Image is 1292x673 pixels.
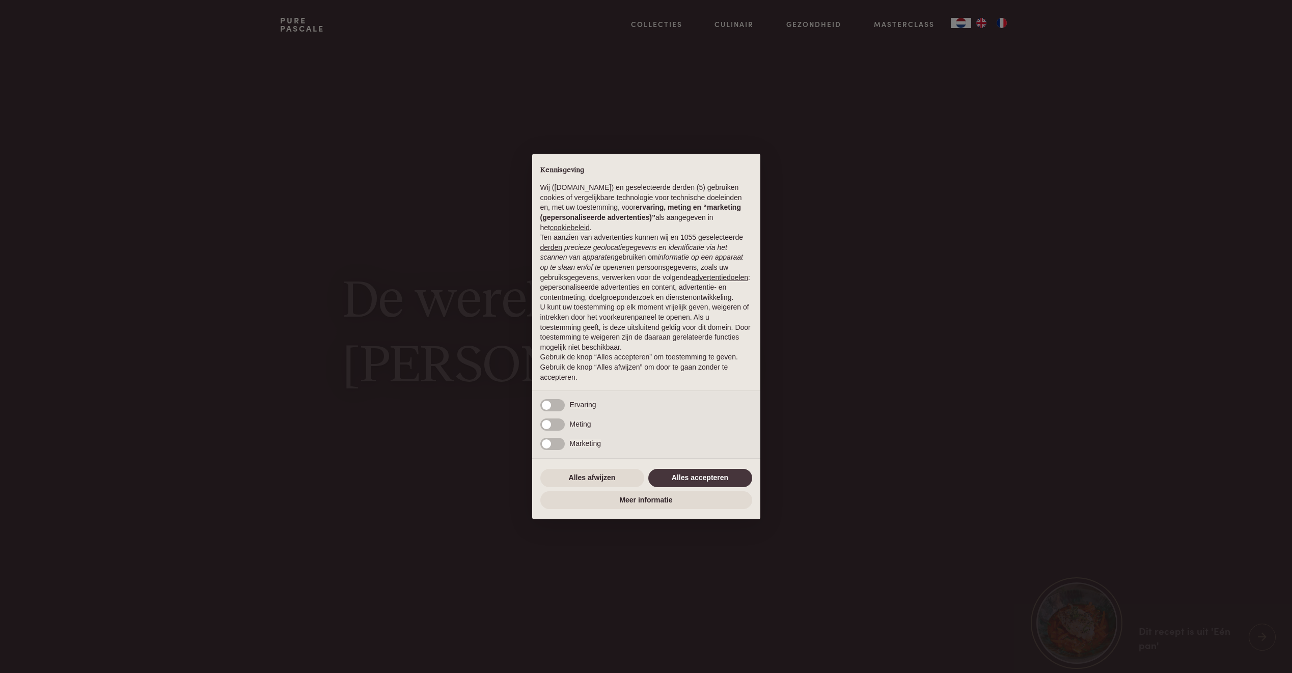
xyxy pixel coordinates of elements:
em: informatie op een apparaat op te slaan en/of te openen [540,253,744,271]
p: Wij ([DOMAIN_NAME]) en geselecteerde derden (5) gebruiken cookies of vergelijkbare technologie vo... [540,183,752,233]
span: Ervaring [570,401,596,409]
button: derden [540,243,563,253]
p: U kunt uw toestemming op elk moment vrijelijk geven, weigeren of intrekken door het voorkeurenpan... [540,302,752,352]
p: Ten aanzien van advertenties kunnen wij en 1055 geselecteerde gebruiken om en persoonsgegevens, z... [540,233,752,302]
p: Gebruik de knop “Alles accepteren” om toestemming te geven. Gebruik de knop “Alles afwijzen” om d... [540,352,752,382]
button: advertentiedoelen [692,273,748,283]
strong: ervaring, meting en “marketing (gepersonaliseerde advertenties)” [540,203,741,221]
button: Meer informatie [540,491,752,510]
span: Marketing [570,439,601,447]
button: Alles afwijzen [540,469,644,487]
a: cookiebeleid [550,223,590,232]
em: precieze geolocatiegegevens en identificatie via het scannen van apparaten [540,243,727,262]
h2: Kennisgeving [540,166,752,175]
span: Meting [570,420,591,428]
button: Alles accepteren [648,469,752,487]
